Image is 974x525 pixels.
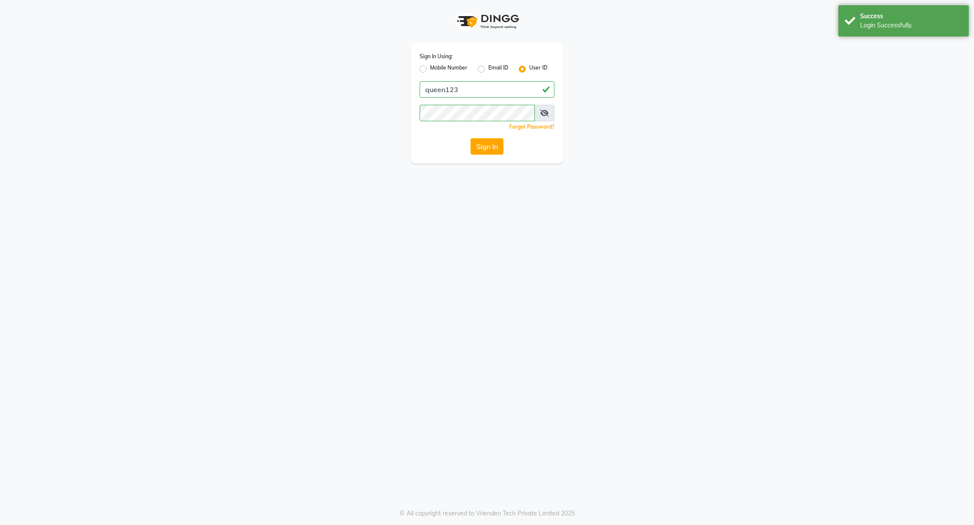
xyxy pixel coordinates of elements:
label: Email ID [488,64,508,74]
input: Username [420,105,535,121]
div: Login Successfully. [860,21,962,30]
label: Mobile Number [430,64,467,74]
img: logo1.svg [452,9,522,34]
label: Sign In Using: [420,53,453,60]
label: User ID [529,64,547,74]
div: Success [860,12,962,21]
button: Sign In [470,138,504,155]
input: Username [420,81,554,98]
a: Forgot Password? [509,123,554,130]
